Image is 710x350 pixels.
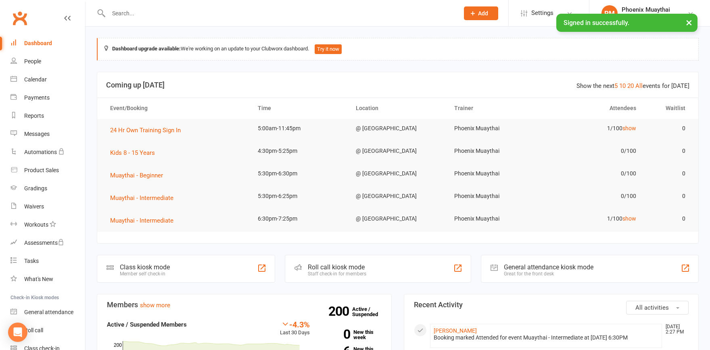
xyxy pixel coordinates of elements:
span: Settings [531,4,553,22]
span: Signed in successfully. [564,19,629,27]
a: Payments [10,89,85,107]
a: show [622,125,636,131]
div: Dashboard [24,40,52,46]
div: Phoenix Muaythai [622,6,670,13]
button: 24 Hr Own Training Sign In [110,125,186,135]
td: Phoenix Muaythai [447,119,545,138]
div: Great for the front desk [504,271,593,277]
div: Member self check-in [120,271,170,277]
a: show [622,215,636,222]
span: Muaythai - Intermediate [110,194,173,202]
td: 5:30pm-6:30pm [251,164,349,183]
th: Time [251,98,349,119]
input: Search... [106,8,453,19]
td: 5:30pm-6:25pm [251,187,349,206]
button: × [682,14,696,31]
strong: 0 [322,328,350,340]
a: What's New [10,270,85,288]
button: All activities [626,301,689,315]
td: 4:30pm-5:25pm [251,142,349,160]
td: 6:30pm-7:25pm [251,209,349,228]
div: Last 30 Days [280,320,310,337]
a: Messages [10,125,85,143]
a: Dashboard [10,34,85,52]
h3: Members [107,301,382,309]
div: Staff check-in for members [308,271,366,277]
strong: Active / Suspended Members [107,321,187,328]
td: Phoenix Muaythai [447,209,545,228]
td: @ [GEOGRAPHIC_DATA] [349,142,447,160]
div: General attendance kiosk mode [504,263,593,271]
th: Waitlist [643,98,693,119]
div: Show the next events for [DATE] [576,81,689,91]
div: Workouts [24,221,48,228]
button: Muaythai - Beginner [110,171,169,180]
a: show more [140,302,170,309]
div: Automations [24,149,57,155]
td: 0/100 [545,187,643,206]
a: [PERSON_NAME] [434,327,477,334]
div: PM [601,5,618,21]
td: 0/100 [545,142,643,160]
th: Event/Booking [103,98,251,119]
a: 20 [627,82,634,90]
div: Waivers [24,203,44,210]
a: Waivers [10,198,85,216]
td: 0 [643,164,693,183]
div: Roll call kiosk mode [308,263,366,271]
a: 200Active / Suspended [352,300,388,323]
button: Kids 8 - 15 Years [110,148,161,158]
td: 0 [643,142,693,160]
div: Reports [24,112,44,119]
th: Location [349,98,447,119]
a: Workouts [10,216,85,234]
a: Gradings [10,179,85,198]
button: Add [464,6,498,20]
strong: 200 [328,305,352,317]
div: What's New [24,276,53,282]
div: Product Sales [24,167,59,173]
a: 10 [619,82,626,90]
div: People [24,58,41,65]
a: Reports [10,107,85,125]
div: Assessments [24,240,64,246]
time: [DATE] 2:27 PM [662,324,688,335]
a: Product Sales [10,161,85,179]
div: -4.3% [280,320,310,329]
span: 24 Hr Own Training Sign In [110,127,181,134]
div: Payments [24,94,50,101]
a: People [10,52,85,71]
div: Tasks [24,258,39,264]
span: Add [478,10,488,17]
div: Gradings [24,185,47,192]
td: 1/100 [545,119,643,138]
th: Trainer [447,98,545,119]
strong: Dashboard upgrade available: [112,46,181,52]
td: Phoenix Muaythai [447,164,545,183]
div: Calendar [24,76,47,83]
td: 0 [643,187,693,206]
th: Attendees [545,98,643,119]
a: 5 [614,82,618,90]
a: All [635,82,643,90]
h3: Coming up [DATE] [106,81,689,89]
td: 1/100 [545,209,643,228]
span: All activities [635,304,669,311]
div: Class kiosk mode [120,263,170,271]
td: 0 [643,209,693,228]
h3: Recent Activity [414,301,689,309]
td: @ [GEOGRAPHIC_DATA] [349,209,447,228]
a: Automations [10,143,85,161]
td: @ [GEOGRAPHIC_DATA] [349,164,447,183]
span: Kids 8 - 15 Years [110,149,155,156]
a: Clubworx [10,8,30,28]
div: Booking marked Attended for event Muaythai - Intermediate at [DATE] 6:30PM [434,334,658,341]
div: Open Intercom Messenger [8,323,27,342]
div: Phoenix Muaythai [622,13,670,21]
span: Muaythai - Intermediate [110,217,173,224]
div: We're working on an update to your Clubworx dashboard. [97,38,699,60]
a: Assessments [10,234,85,252]
td: Phoenix Muaythai [447,142,545,160]
td: @ [GEOGRAPHIC_DATA] [349,119,447,138]
td: 0 [643,119,693,138]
